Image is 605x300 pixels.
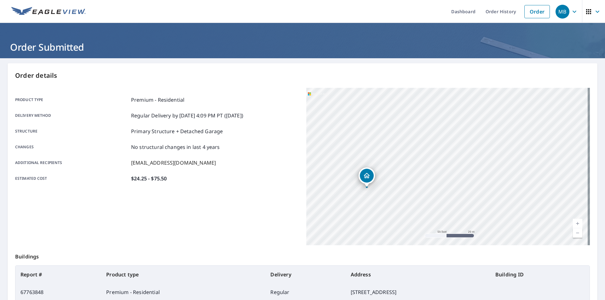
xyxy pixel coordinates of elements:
[15,266,101,283] th: Report #
[15,71,590,80] p: Order details
[556,5,569,19] div: MB
[131,159,216,167] p: [EMAIL_ADDRESS][DOMAIN_NAME]
[131,175,167,182] p: $24.25 - $75.50
[15,159,129,167] p: Additional recipients
[15,175,129,182] p: Estimated cost
[131,112,243,119] p: Regular Delivery by [DATE] 4:09 PM PT ([DATE])
[573,228,582,238] a: Current Level 19, Zoom Out
[11,7,86,16] img: EV Logo
[131,96,184,104] p: Premium - Residential
[346,266,490,283] th: Address
[524,5,550,18] a: Order
[15,127,129,135] p: Structure
[359,167,375,187] div: Dropped pin, building 1, Residential property, 8 Meadowview Ln Medford, NJ 08055
[573,219,582,228] a: Current Level 19, Zoom In
[131,127,223,135] p: Primary Structure + Detached Garage
[15,143,129,151] p: Changes
[265,266,345,283] th: Delivery
[101,266,265,283] th: Product type
[15,245,590,265] p: Buildings
[15,96,129,104] p: Product type
[15,112,129,119] p: Delivery method
[131,143,220,151] p: No structural changes in last 4 years
[490,266,590,283] th: Building ID
[8,41,597,54] h1: Order Submitted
